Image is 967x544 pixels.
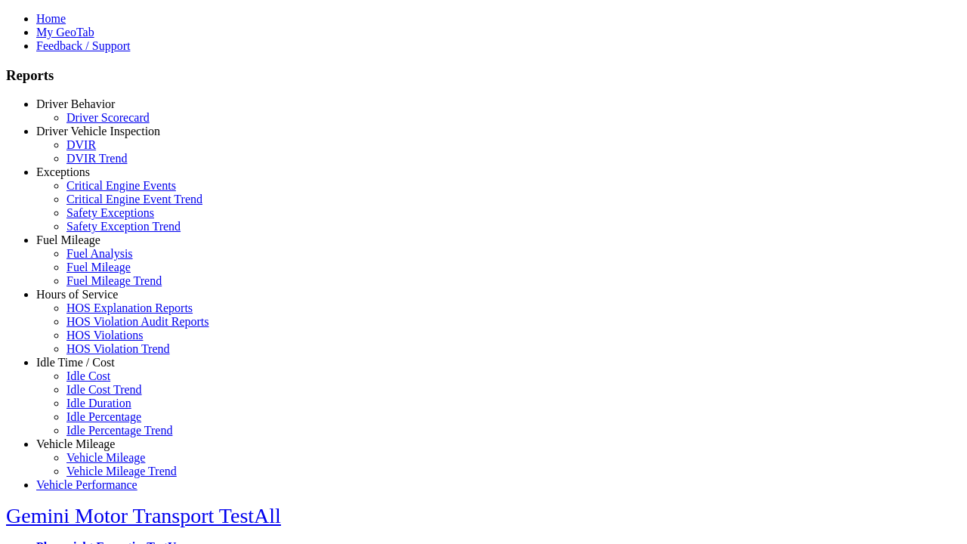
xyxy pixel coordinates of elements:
[66,274,162,287] a: Fuel Mileage Trend
[66,247,133,260] a: Fuel Analysis
[66,383,142,396] a: Idle Cost Trend
[6,67,961,84] h3: Reports
[36,233,100,246] a: Fuel Mileage
[66,138,96,151] a: DVIR
[66,179,176,192] a: Critical Engine Events
[36,39,130,52] a: Feedback / Support
[36,26,94,39] a: My GeoTab
[66,261,131,274] a: Fuel Mileage
[36,97,115,110] a: Driver Behavior
[66,220,181,233] a: Safety Exception Trend
[36,288,118,301] a: Hours of Service
[36,125,160,138] a: Driver Vehicle Inspection
[66,206,154,219] a: Safety Exceptions
[36,437,115,450] a: Vehicle Mileage
[66,451,145,464] a: Vehicle Mileage
[66,342,170,355] a: HOS Violation Trend
[66,301,193,314] a: HOS Explanation Reports
[66,369,110,382] a: Idle Cost
[66,397,131,410] a: Idle Duration
[36,478,137,491] a: Vehicle Performance
[36,356,115,369] a: Idle Time / Cost
[66,193,202,206] a: Critical Engine Event Trend
[6,504,281,527] a: Gemini Motor Transport TestAll
[66,410,141,423] a: Idle Percentage
[66,152,127,165] a: DVIR Trend
[36,12,66,25] a: Home
[66,315,209,328] a: HOS Violation Audit Reports
[66,465,177,478] a: Vehicle Mileage Trend
[66,329,143,342] a: HOS Violations
[66,424,172,437] a: Idle Percentage Trend
[66,111,150,124] a: Driver Scorecard
[36,165,90,178] a: Exceptions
